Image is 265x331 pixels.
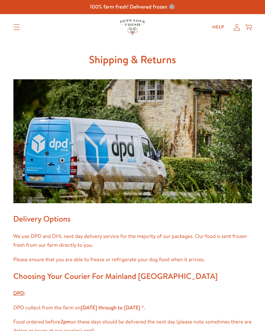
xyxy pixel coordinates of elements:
strong: : [13,290,26,297]
span: DPD [13,290,24,297]
h2: Choosing Your Courier For Mainland [GEOGRAPHIC_DATA] [13,269,252,283]
img: Pets Love Fresh [120,19,145,35]
strong: [DATE] [81,304,97,311]
p: We use DPD and DHL next day delivery service for the majority of our packages. Our food is sent f... [13,232,252,250]
summary: Translation missing: en.sections.header.menu [8,19,25,35]
strong: through to [DATE] * [98,304,144,311]
h2: Delivery Options [13,212,252,225]
p: DPD collect from the farm on . [13,303,252,312]
p: Please ensure that you are able to freeze or refrigerate your dog food when it arrives. [13,255,252,264]
strong: 2pm [61,318,71,325]
h1: Shipping & Returns [13,51,252,68]
a: Help [207,21,230,34]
